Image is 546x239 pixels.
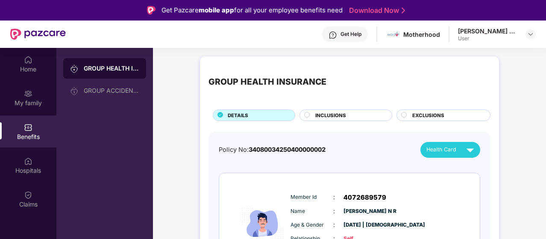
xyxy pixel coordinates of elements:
[24,89,32,98] img: svg+xml;base64,PHN2ZyB3aWR0aD0iMjAiIGhlaWdodD0iMjAiIHZpZXdCb3g9IjAgMCAyMCAyMCIgZmlsbD0ibm9uZSIgeG...
[463,142,478,157] img: svg+xml;base64,PHN2ZyB4bWxucz0iaHR0cDovL3d3dy53My5vcmcvMjAwMC9zdmciIHZpZXdCb3g9IjAgMCAyNCAyNCIgd2...
[387,28,399,41] img: motherhood%20_%20logo.png
[199,6,234,14] strong: mobile app
[147,6,156,15] img: Logo
[70,87,79,95] img: svg+xml;base64,PHN2ZyB3aWR0aD0iMjAiIGhlaWdodD0iMjAiIHZpZXdCb3g9IjAgMCAyMCAyMCIgZmlsbD0ibm9uZSIgeG...
[249,146,326,153] span: 34080034250400000002
[343,207,386,215] span: [PERSON_NAME] N R
[70,65,79,73] img: svg+xml;base64,PHN2ZyB3aWR0aD0iMjAiIGhlaWdodD0iMjAiIHZpZXdCb3g9IjAgMCAyMCAyMCIgZmlsbD0ibm9uZSIgeG...
[349,6,402,15] a: Download Now
[420,142,480,158] button: Health Card
[291,221,333,229] span: Age & Gender
[458,27,518,35] div: [PERSON_NAME] N R
[343,192,386,203] span: 4072689579
[291,207,333,215] span: Name
[315,112,346,119] span: INCLUSIONS
[402,6,405,15] img: Stroke
[161,5,343,15] div: Get Pazcare for all your employee benefits need
[341,31,361,38] div: Get Help
[228,112,248,119] span: DETAILS
[219,145,326,155] div: Policy No:
[403,30,440,38] div: Motherhood
[291,193,333,201] span: Member Id
[333,192,335,202] span: :
[84,64,139,73] div: GROUP HEALTH INSURANCE
[329,31,337,39] img: svg+xml;base64,PHN2ZyBpZD0iSGVscC0zMngzMiIgeG1sbnM9Imh0dHA6Ly93d3cudzMub3JnLzIwMDAvc3ZnIiB3aWR0aD...
[24,157,32,165] img: svg+xml;base64,PHN2ZyBpZD0iSG9zcGl0YWxzIiB4bWxucz0iaHR0cDovL3d3dy53My5vcmcvMjAwMC9zdmciIHdpZHRoPS...
[24,191,32,199] img: svg+xml;base64,PHN2ZyBpZD0iQ2xhaW0iIHhtbG5zPSJodHRwOi8vd3d3LnczLm9yZy8yMDAwL3N2ZyIgd2lkdGg9IjIwIi...
[343,221,386,229] span: [DATE] | [DEMOGRAPHIC_DATA]
[527,31,534,38] img: svg+xml;base64,PHN2ZyBpZD0iRHJvcGRvd24tMzJ4MzIiIHhtbG5zPSJodHRwOi8vd3d3LnczLm9yZy8yMDAwL3N2ZyIgd2...
[333,207,335,216] span: :
[24,123,32,132] img: svg+xml;base64,PHN2ZyBpZD0iQmVuZWZpdHMiIHhtbG5zPSJodHRwOi8vd3d3LnczLm9yZy8yMDAwL3N2ZyIgd2lkdGg9Ij...
[426,145,456,154] span: Health Card
[208,75,326,89] div: GROUP HEALTH INSURANCE
[412,112,444,119] span: EXCLUSIONS
[10,29,66,40] img: New Pazcare Logo
[84,87,139,94] div: GROUP ACCIDENTAL INSURANCE
[24,56,32,64] img: svg+xml;base64,PHN2ZyBpZD0iSG9tZSIgeG1sbnM9Imh0dHA6Ly93d3cudzMub3JnLzIwMDAvc3ZnIiB3aWR0aD0iMjAiIG...
[458,35,518,42] div: User
[333,220,335,230] span: :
